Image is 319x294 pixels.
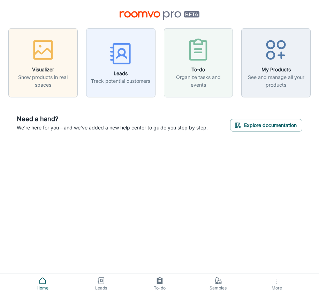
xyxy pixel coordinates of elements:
[17,114,208,124] h6: Need a hand?
[86,28,155,97] button: LeadsTrack potential customers
[246,66,306,73] h6: My Products
[248,273,306,294] button: More
[193,285,243,291] span: Samples
[91,77,150,85] p: Track potential customers
[13,66,73,73] h6: Visualizer
[8,28,78,97] button: VisualizerShow products in real spaces
[13,73,73,89] p: Show products in real spaces
[246,73,306,89] p: See and manage all your products
[189,273,248,294] a: Samples
[86,59,155,66] a: LeadsTrack potential customers
[120,11,199,20] img: Roomvo PRO Beta
[164,59,233,66] a: To-doOrganize tasks and events
[164,28,233,97] button: To-doOrganize tasks and events
[241,59,311,66] a: My ProductsSee and manage all your products
[17,285,68,291] span: Home
[13,273,72,294] a: Home
[252,285,302,291] span: More
[168,66,229,73] h6: To-do
[17,124,208,132] p: We're here for you—and we've added a new help center to guide you step by step.
[91,70,150,77] h6: Leads
[230,121,302,128] a: Explore documentation
[72,273,130,294] a: Leads
[76,285,126,291] span: Leads
[241,28,311,97] button: My ProductsSee and manage all your products
[168,73,229,89] p: Organize tasks and events
[135,285,185,291] span: To-do
[130,273,189,294] a: To-do
[230,119,302,132] button: Explore documentation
